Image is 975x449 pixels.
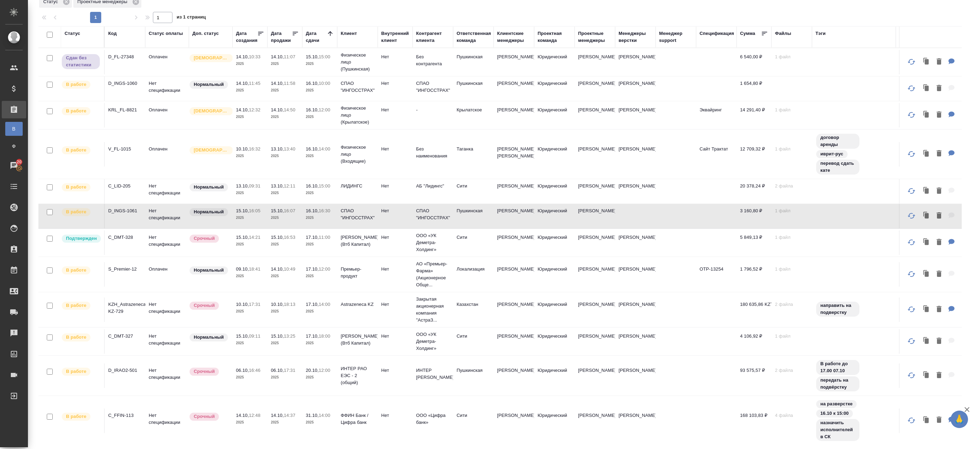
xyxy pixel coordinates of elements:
div: Выставляется автоматически для первых 3 заказов нового контактного лица. Особое внимание [189,106,229,116]
p: KRL_FL-8821 [108,106,142,113]
p: C_FFIN-113 [108,412,142,419]
a: В [5,122,23,136]
button: Удалить [933,302,945,317]
p: 16:05 [249,208,260,213]
p: 16:53 [284,235,295,240]
p: [PERSON_NAME] [619,80,652,87]
span: из 1 страниц [177,13,206,23]
button: Удалить [933,81,945,96]
button: Клонировать [920,108,933,122]
button: Обновить [903,53,920,70]
td: Пушкинская [453,204,494,228]
button: Клонировать [920,147,933,161]
button: Клонировать [920,184,933,198]
p: 2025 [271,113,299,120]
p: 11:58 [284,81,295,86]
p: 14:50 [284,107,295,112]
p: Нормальный [194,208,224,215]
p: 2025 [306,113,334,120]
p: 11:07 [284,54,295,59]
p: 1 файл [775,266,808,273]
p: 2025 [306,273,334,280]
p: 14.10, [271,107,284,112]
td: [PERSON_NAME] [494,204,534,228]
div: Клиент [341,30,357,37]
p: Нормальный [194,267,224,274]
button: Обновить [903,412,920,429]
p: АО «Премьер-Фарма» (Акционерное Обще... [416,260,450,288]
p: 09:31 [249,183,260,189]
p: 2025 [271,153,299,160]
p: Нормальный [194,184,224,191]
div: Сумма [740,30,755,37]
p: 09.10, [236,266,249,272]
p: Физическое лицо (Пушкинская) [341,52,374,73]
td: Юридический [534,76,575,101]
div: Выставляется автоматически, если на указанный объем услуг необходимо больше времени в стандартном... [189,301,229,310]
td: Пушкинская [453,50,494,74]
td: [PERSON_NAME] [494,179,534,204]
p: 12:00 [319,266,330,272]
td: [PERSON_NAME] [494,230,534,255]
div: Клиентские менеджеры [497,30,531,44]
div: Выставляет ПМ после принятия заказа от КМа [61,207,101,217]
button: Для КМ: от КВ: иврит-рус с НЗ, забрать удобно на Кунце. В ворде только часть текста, все страницы... [945,147,958,161]
div: Статус по умолчанию для стандартных заказов [189,207,229,217]
div: Выставляет ПМ после принятия заказа от КМа [61,301,101,310]
p: 16.10, [306,208,319,213]
p: 16.10, [306,107,319,112]
div: Статус по умолчанию для стандартных заказов [189,183,229,192]
p: 14:21 [249,235,260,240]
button: Клонировать [920,55,933,69]
button: Клонировать [920,302,933,317]
p: 2025 [236,153,264,160]
p: D_INGS-1060 [108,80,142,87]
p: 15.10, [236,208,249,213]
button: Обновить [903,333,920,349]
div: Выставляет ПМ, когда заказ сдан КМу, но начисления еще не проведены [61,53,101,70]
p: В работе [66,108,86,115]
td: [PERSON_NAME] [575,262,615,287]
div: Контрагент клиента [416,30,450,44]
button: Клонировать [920,334,933,348]
td: [PERSON_NAME] [575,76,615,101]
p: 16.10, [306,81,319,86]
button: Удалить [933,267,945,281]
p: 18:41 [249,266,260,272]
p: 15.10, [306,54,319,59]
p: Нет [381,207,409,214]
p: 2025 [271,214,299,221]
p: В работе [66,208,86,215]
button: Обновить [903,183,920,199]
p: Без наименования [416,146,450,160]
p: 15.10, [271,235,284,240]
p: 14:00 [319,302,330,307]
p: [PERSON_NAME] [619,266,652,273]
td: Нет спецификации [145,230,189,255]
button: Клонировать [920,368,933,383]
p: 2025 [236,113,264,120]
a: Ф [5,139,23,153]
p: [PERSON_NAME] [619,183,652,190]
td: Пушкинская [453,76,494,101]
p: Срочный [194,235,215,242]
td: Эквайринг [696,103,737,127]
p: 14.10, [236,81,249,86]
td: Оплачен [145,262,189,287]
p: 10:49 [284,266,295,272]
p: 13.10, [271,183,284,189]
p: иврит-рус [820,150,843,157]
p: D_IRAO2-501 [108,367,142,374]
td: [PERSON_NAME], [PERSON_NAME] [494,142,534,167]
div: Дата сдачи [306,30,327,44]
p: 2025 [306,60,334,67]
p: Закрытая акционерная компания "АстраЗ... [416,296,450,324]
p: 13.10, [271,146,284,152]
td: [PERSON_NAME] [575,230,615,255]
p: C_DMT-328 [108,234,142,241]
td: [PERSON_NAME] [575,50,615,74]
td: Оплачен [145,103,189,127]
div: Выставляется автоматически для первых 3 заказов нового контактного лица. Особое внимание [189,53,229,63]
td: Казахстан [453,297,494,322]
span: В [9,125,19,132]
